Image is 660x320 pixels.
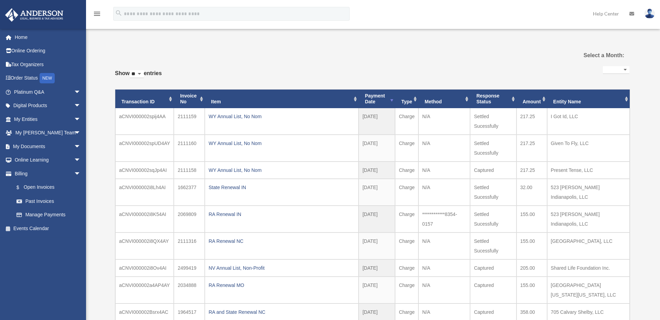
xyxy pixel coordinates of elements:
td: [GEOGRAPHIC_DATA][US_STATE][US_STATE], LLC [547,277,630,303]
td: aCNVI000002spUD4AY [115,135,174,162]
td: I Got Id, LLC [547,108,630,135]
td: aCNVI000002spij4AA [115,108,174,135]
span: arrow_drop_down [74,85,88,99]
td: N/A [418,179,470,206]
th: Item: activate to sort column ascending [205,90,359,108]
td: Charge [395,135,418,162]
span: arrow_drop_down [74,167,88,181]
a: Past Invoices [10,194,88,208]
a: Billingarrow_drop_down [5,167,91,180]
td: Charge [395,277,418,303]
td: 2111160 [174,135,205,162]
td: 1662377 [174,179,205,206]
a: menu [93,12,101,18]
a: Manage Payments [10,208,91,222]
td: Settled Sucessfully [470,233,516,259]
a: Online Learningarrow_drop_down [5,153,91,167]
td: 523 [PERSON_NAME] Indianapolis, LLC [547,206,630,233]
td: 205.00 [517,259,547,277]
a: My Documentsarrow_drop_down [5,140,91,153]
td: 217.25 [517,135,547,162]
span: arrow_drop_down [74,140,88,154]
td: Settled Sucessfully [470,135,516,162]
td: 2034888 [174,277,205,303]
div: NV Annual List, Non-Profit [209,263,355,273]
div: RA Renewal NC [209,236,355,246]
img: Anderson Advisors Platinum Portal [3,8,65,22]
td: N/A [418,233,470,259]
td: 155.00 [517,277,547,303]
div: WY Annual List, No Nom [209,165,355,175]
img: User Pic [645,9,655,19]
td: [DATE] [359,259,395,277]
td: [DATE] [359,108,395,135]
th: Type: activate to sort column ascending [395,90,418,108]
td: aCNVI000002i8Ov4AI [115,259,174,277]
span: arrow_drop_down [74,99,88,113]
a: My Entitiesarrow_drop_down [5,112,91,126]
td: [DATE] [359,233,395,259]
a: Home [5,30,91,44]
td: 217.25 [517,108,547,135]
td: 155.00 [517,233,547,259]
td: Given To Fly, LLC [547,135,630,162]
a: Platinum Q&Aarrow_drop_down [5,85,91,99]
a: Tax Organizers [5,58,91,71]
th: Method: activate to sort column ascending [418,90,470,108]
td: Captured [470,259,516,277]
label: Show entries [115,69,162,85]
td: 2111316 [174,233,205,259]
span: $ [20,183,24,192]
a: Events Calendar [5,221,91,235]
a: Order StatusNEW [5,71,91,85]
td: 217.25 [517,162,547,179]
td: 32.00 [517,179,547,206]
td: Settled Sucessfully [470,108,516,135]
span: arrow_drop_down [74,126,88,140]
td: N/A [418,108,470,135]
div: RA Renewal IN [209,209,355,219]
th: Response Status: activate to sort column ascending [470,90,516,108]
th: Transaction ID: activate to sort column ascending [115,90,174,108]
td: Captured [470,162,516,179]
i: menu [93,10,101,18]
td: N/A [418,162,470,179]
a: Digital Productsarrow_drop_down [5,99,91,113]
span: arrow_drop_down [74,112,88,126]
td: Settled Sucessfully [470,206,516,233]
td: Charge [395,162,418,179]
div: RA Renewal MO [209,280,355,290]
td: Charge [395,206,418,233]
td: aCNVI000002sqJp4AI [115,162,174,179]
a: My [PERSON_NAME] Teamarrow_drop_down [5,126,91,140]
a: Online Ordering [5,44,91,58]
td: 2499419 [174,259,205,277]
td: aCNVI000002i8K54AI [115,206,174,233]
th: Invoice No: activate to sort column ascending [174,90,205,108]
div: RA and State Renewal NC [209,307,355,317]
td: aCNVI000002i8Lh4AI [115,179,174,206]
td: 2069809 [174,206,205,233]
td: Charge [395,108,418,135]
td: [DATE] [359,162,395,179]
div: WY Annual List, No Nom [209,138,355,148]
td: [DATE] [359,179,395,206]
td: [DATE] [359,135,395,162]
td: 2111159 [174,108,205,135]
td: aCNVI000002i8QX4AY [115,233,174,259]
td: 523 [PERSON_NAME] Indianapolis, LLC [547,179,630,206]
th: Payment Date: activate to sort column ascending [359,90,395,108]
td: N/A [418,259,470,277]
td: Shared Life Foundation Inc. [547,259,630,277]
div: WY Annual List, No Nom [209,112,355,121]
td: N/A [418,277,470,303]
td: Captured [470,277,516,303]
td: [DATE] [359,277,395,303]
td: Present Tense, LLC [547,162,630,179]
td: [GEOGRAPHIC_DATA], LLC [547,233,630,259]
td: Charge [395,179,418,206]
div: State Renewal IN [209,183,355,192]
th: Amount: activate to sort column ascending [517,90,547,108]
td: aCNVI000002a4AP4AY [115,277,174,303]
select: Showentries [130,70,144,78]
